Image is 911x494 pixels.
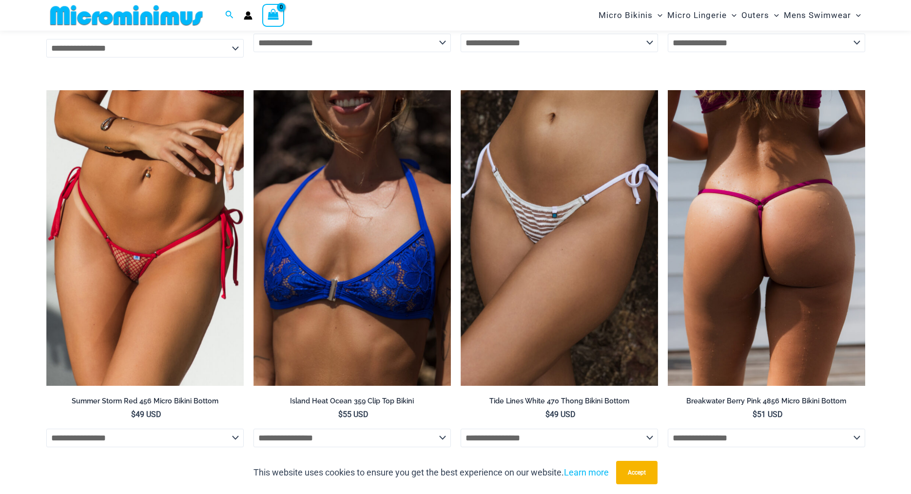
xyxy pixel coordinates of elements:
span: Mens Swimwear [784,3,851,28]
span: Micro Lingerie [667,3,727,28]
span: Micro Bikinis [599,3,653,28]
span: $ [545,410,550,419]
span: $ [338,410,343,419]
a: Mens SwimwearMenu ToggleMenu Toggle [781,3,863,28]
a: Summer Storm Red 456 Micro 02Summer Storm Red 456 Micro 03Summer Storm Red 456 Micro 03 [46,90,244,386]
span: Menu Toggle [851,3,861,28]
h2: Island Heat Ocean 359 Clip Top Bikini [253,397,451,406]
span: Menu Toggle [727,3,737,28]
a: Summer Storm Red 456 Micro Bikini Bottom [46,397,244,409]
span: Menu Toggle [653,3,662,28]
span: Menu Toggle [769,3,779,28]
bdi: 49 USD [545,410,576,419]
img: Tide Lines White 470 Thong 01 [461,90,658,386]
h2: Tide Lines White 470 Thong Bikini Bottom [461,397,658,406]
a: Micro LingerieMenu ToggleMenu Toggle [665,3,739,28]
bdi: 55 USD [338,410,368,419]
a: Micro BikinisMenu ToggleMenu Toggle [596,3,665,28]
a: Breakwater Berry Pink 4856 micro 02Breakwater Berry Pink 4856 micro 01Breakwater Berry Pink 4856 ... [668,90,865,386]
img: Breakwater Berry Pink 4856 micro 01 [668,90,865,386]
img: Island Heat Ocean 359 Top 01 [253,90,451,386]
a: Learn more [564,467,609,477]
span: $ [753,410,757,419]
a: OutersMenu ToggleMenu Toggle [739,3,781,28]
nav: Site Navigation [595,1,865,29]
bdi: 49 USD [131,410,161,419]
h2: Breakwater Berry Pink 4856 Micro Bikini Bottom [668,397,865,406]
img: MM SHOP LOGO FLAT [46,4,207,26]
img: Summer Storm Red 456 Micro 02 [46,90,244,386]
span: $ [131,410,136,419]
bdi: 51 USD [753,410,783,419]
a: Breakwater Berry Pink 4856 Micro Bikini Bottom [668,397,865,409]
button: Accept [616,461,658,484]
a: Tide Lines White 470 Thong Bikini Bottom [461,397,658,409]
h2: Summer Storm Red 456 Micro Bikini Bottom [46,397,244,406]
a: Tide Lines White 470 Thong 01Tide Lines White 470 Thong 02Tide Lines White 470 Thong 02 [461,90,658,386]
a: Search icon link [225,9,234,21]
a: Island Heat Ocean 359 Clip Top Bikini [253,397,451,409]
p: This website uses cookies to ensure you get the best experience on our website. [253,465,609,480]
a: Account icon link [244,11,252,20]
a: View Shopping Cart, empty [262,4,285,26]
span: Outers [741,3,769,28]
a: Island Heat Ocean 359 Top 01Island Heat Ocean 359 Top 03Island Heat Ocean 359 Top 03 [253,90,451,386]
